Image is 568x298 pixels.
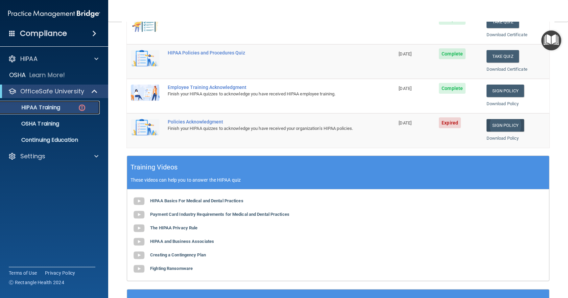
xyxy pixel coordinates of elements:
p: Continuing Education [4,137,97,143]
p: Learn More! [29,71,65,79]
a: OfficeSafe University [8,87,98,95]
span: Complete [439,83,466,94]
a: Sign Policy [487,119,524,132]
img: PMB logo [8,7,100,21]
a: Terms of Use [9,270,37,276]
b: HIPAA Basics For Medical and Dental Practices [150,198,243,203]
a: Download Certificate [487,67,527,72]
a: Download Policy [487,101,519,106]
p: HIPAA [20,55,38,63]
p: HIPAA Training [4,104,60,111]
button: Take Quiz [487,16,519,28]
h4: Compliance [20,29,67,38]
a: Download Certificate [487,32,527,37]
img: gray_youtube_icon.38fcd6cc.png [132,262,146,276]
span: Ⓒ Rectangle Health 2024 [9,279,64,286]
div: Policies Acknowledgment [168,119,361,124]
h5: Training Videos [131,161,178,173]
span: Complete [439,48,466,59]
a: HIPAA [8,55,98,63]
div: Finish your HIPAA quizzes to acknowledge you have received your organization’s HIPAA policies. [168,124,361,133]
div: Finish your HIPAA quizzes to acknowledge you have received HIPAA employee training. [168,90,361,98]
p: OSHA Training [4,120,59,127]
img: gray_youtube_icon.38fcd6cc.png [132,194,146,208]
button: Take Quiz [487,50,519,63]
a: Settings [8,152,98,160]
span: [DATE] [399,86,411,91]
div: HIPAA Policies and Procedures Quiz [168,50,361,55]
img: gray_youtube_icon.38fcd6cc.png [132,235,146,249]
button: Open Resource Center [541,30,561,50]
span: [DATE] [399,17,411,22]
b: Payment Card Industry Requirements for Medical and Dental Practices [150,212,289,217]
a: Sign Policy [487,85,524,97]
b: The HIPAA Privacy Rule [150,225,197,230]
img: gray_youtube_icon.38fcd6cc.png [132,222,146,235]
b: HIPAA and Business Associates [150,239,214,244]
img: gray_youtube_icon.38fcd6cc.png [132,208,146,222]
p: OSHA [9,71,26,79]
div: Employee Training Acknowledgment [168,85,361,90]
a: Download Policy [487,136,519,141]
p: Settings [20,152,45,160]
a: Privacy Policy [45,270,75,276]
span: Expired [439,117,461,128]
b: Creating a Contingency Plan [150,252,206,257]
p: OfficeSafe University [20,87,84,95]
img: gray_youtube_icon.38fcd6cc.png [132,249,146,262]
span: [DATE] [399,120,411,125]
span: [DATE] [399,51,411,56]
p: These videos can help you to answer the HIPAA quiz [131,177,546,183]
b: Fighting Ransomware [150,266,193,271]
img: danger-circle.6113f641.png [78,104,86,112]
